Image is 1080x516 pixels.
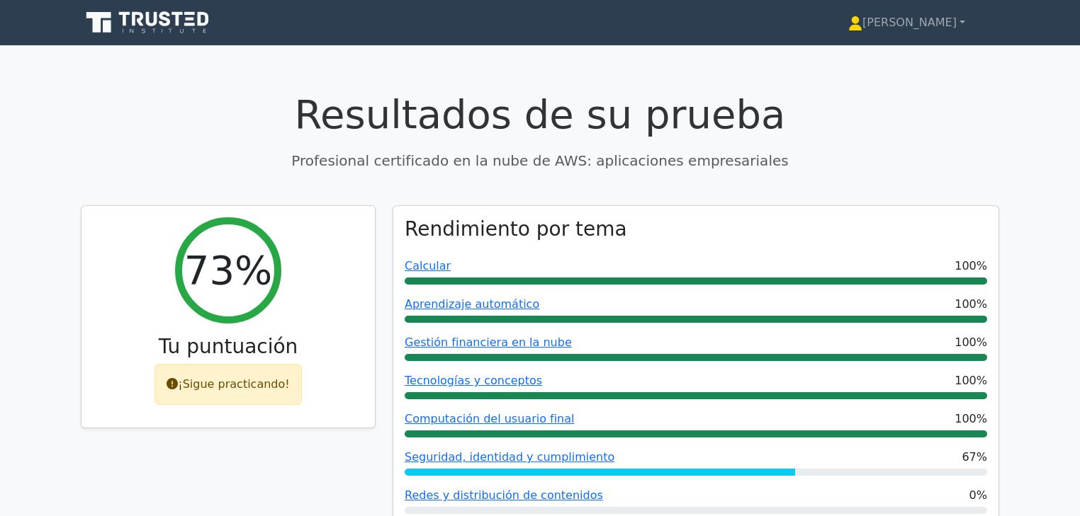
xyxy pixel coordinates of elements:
font: Tu puntuación [159,335,298,358]
a: Gestión financiera en la nube [405,336,572,349]
font: Profesional certificado en la nube de AWS: aplicaciones empresariales [291,152,788,169]
font: [PERSON_NAME] [862,16,957,29]
font: Resultados de su prueba [295,91,786,137]
a: [PERSON_NAME] [814,8,999,37]
a: Calcular [405,259,451,273]
a: Aprendizaje automático [405,297,539,311]
font: ¡Sigue practicando! [178,377,289,391]
font: Rendimiento por tema [405,217,627,241]
font: 100% [955,336,987,349]
a: Computación del usuario final [405,412,575,425]
font: 0% [969,488,987,502]
font: 100% [955,259,987,273]
font: 100% [955,374,987,387]
font: 100% [955,297,987,311]
a: Seguridad, identidad y cumplimiento [405,450,614,464]
font: 100% [955,412,987,425]
a: Tecnologías y conceptos [405,374,542,387]
a: Redes y distribución de contenidos [405,488,603,502]
font: 73% [184,247,272,293]
font: 67% [962,450,987,464]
